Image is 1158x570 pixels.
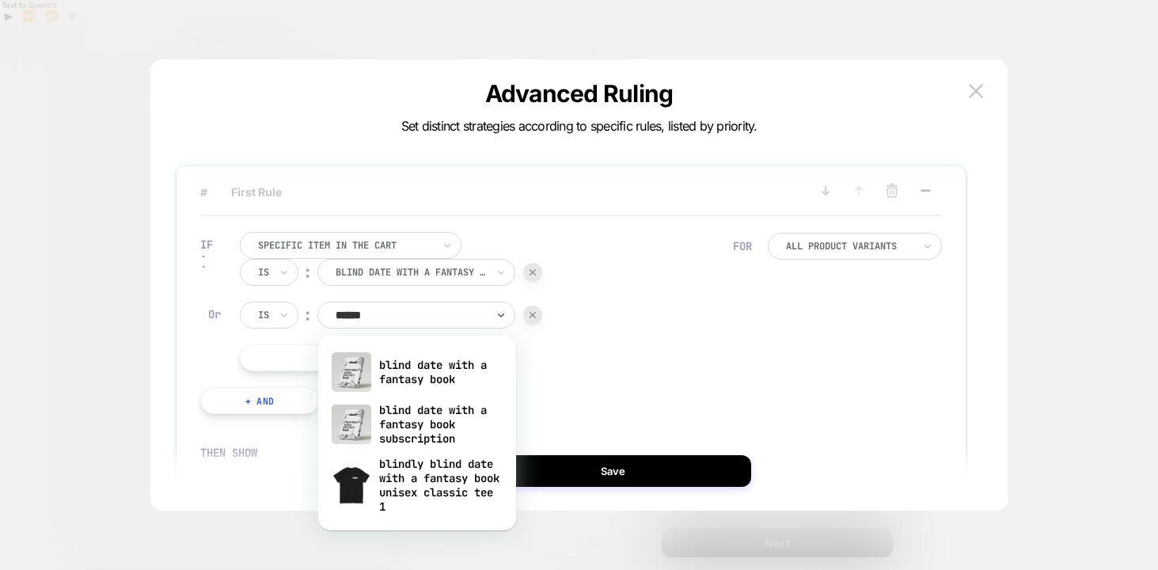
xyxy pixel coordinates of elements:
[530,312,536,318] img: end
[733,239,752,253] div: FOR
[786,240,913,253] div: All Product Variants
[200,185,809,199] span: First Rule
[474,455,751,487] button: Save
[200,446,934,460] div: THEN SHOW
[530,269,536,275] img: end
[401,79,757,108] p: Advanced Ruling
[401,118,757,134] span: Set distinct strategies according to specific rules, listed by priority.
